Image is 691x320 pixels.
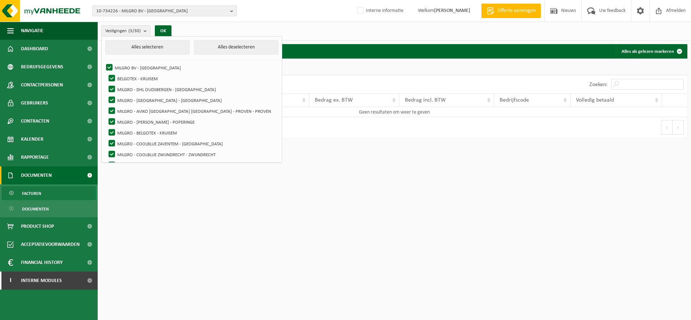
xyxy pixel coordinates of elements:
[21,112,49,130] span: Contracten
[22,202,49,216] span: Documenten
[496,7,537,14] span: Offerte aanvragen
[21,94,48,112] span: Gebruikers
[107,106,277,116] label: MILGRO - AVIKO [GEOGRAPHIC_DATA] [GEOGRAPHIC_DATA] - PROVEN - PROVEN
[500,97,529,103] span: Bedrijfscode
[661,120,673,135] button: Previous
[96,6,227,17] span: 10-734226 - MILGRO BV - [GEOGRAPHIC_DATA]
[21,166,52,184] span: Documenten
[21,76,63,94] span: Contactpersonen
[673,120,684,135] button: Next
[21,58,63,76] span: Bedrijfsgegevens
[105,62,277,73] label: MILGRO BV - [GEOGRAPHIC_DATA]
[107,95,277,106] label: MILGRO - [GEOGRAPHIC_DATA] - [GEOGRAPHIC_DATA]
[576,97,614,103] span: Volledig betaald
[21,148,49,166] span: Rapportage
[2,186,96,200] a: Facturen
[107,160,277,171] label: MILGRO - DHL BORNEM - BORNEM
[21,235,80,253] span: Acceptatievoorwaarden
[101,25,151,36] button: Vestigingen(3/30)
[194,40,278,55] button: Alles deselecteren
[589,82,607,88] label: Zoeken:
[2,202,96,216] a: Documenten
[22,187,41,200] span: Facturen
[107,116,277,127] label: MILGRO - [PERSON_NAME] - POPERINGE
[616,44,687,59] button: Alles als gelezen markeren
[21,22,43,40] span: Navigatie
[481,4,541,18] a: Offerte aanvragen
[21,130,43,148] span: Kalender
[92,5,237,16] button: 10-734226 - MILGRO BV - [GEOGRAPHIC_DATA]
[107,138,277,149] label: MILGRO - COOLBLUE ZAVENTEM - [GEOGRAPHIC_DATA]
[107,127,277,138] label: MILGRO - BELGOTEX - KRUISEM
[356,5,403,16] label: Interne informatie
[21,217,54,235] span: Product Shop
[107,84,277,95] label: MILGRO - DHL OUDSBERGEN - [GEOGRAPHIC_DATA]
[21,40,48,58] span: Dashboard
[434,8,470,13] strong: [PERSON_NAME]
[128,29,141,33] count: (3/30)
[105,26,141,37] span: Vestigingen
[107,73,277,84] label: BELGOTEX - KRUISEM
[7,272,14,290] span: I
[107,149,277,160] label: MILGRO - COOLBLUE ZWIJNDRECHT - ZWIJNDRECHT
[105,40,190,55] button: Alles selecteren
[155,25,171,37] button: OK
[405,97,446,103] span: Bedrag incl. BTW
[21,272,62,290] span: Interne modules
[21,253,63,272] span: Financial History
[315,97,353,103] span: Bedrag ex. BTW
[101,107,687,117] td: Geen resultaten om weer te geven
